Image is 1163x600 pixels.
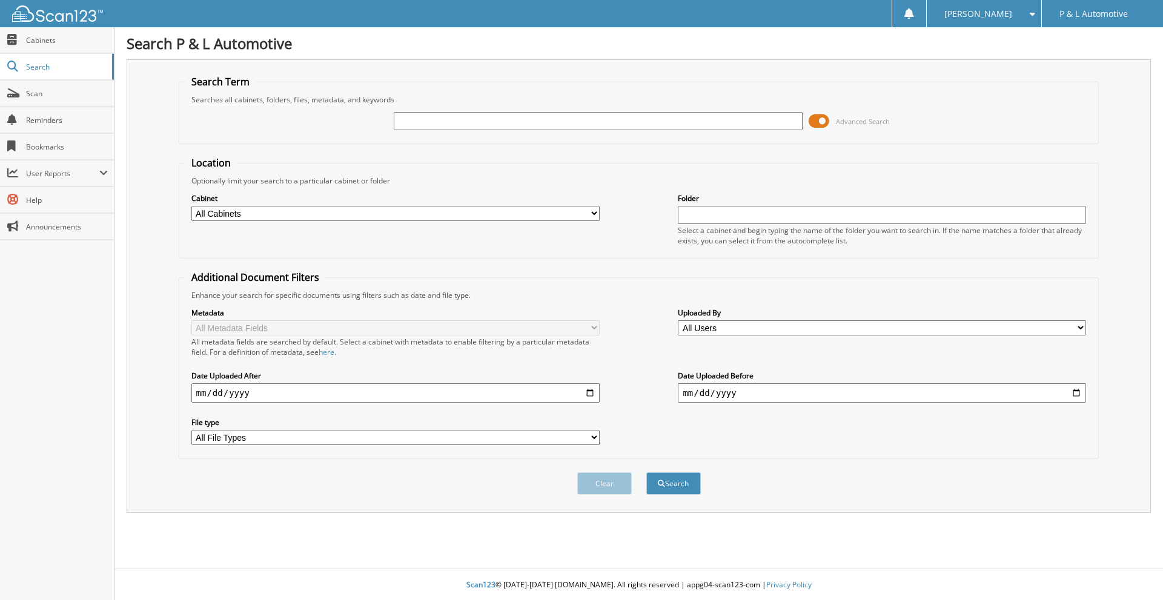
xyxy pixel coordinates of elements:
span: P & L Automotive [1059,10,1128,18]
span: [PERSON_NAME] [944,10,1012,18]
label: File type [191,417,600,427]
span: Search [26,62,106,72]
iframe: Chat Widget [1102,542,1163,600]
a: Privacy Policy [766,579,812,590]
label: Date Uploaded Before [678,371,1086,381]
label: Date Uploaded After [191,371,600,381]
input: end [678,383,1086,403]
label: Folder [678,193,1086,203]
span: Announcements [26,222,108,232]
span: Help [26,195,108,205]
span: Advanced Search [836,117,890,126]
h1: Search P & L Automotive [127,33,1151,53]
div: Enhance your search for specific documents using filters such as date and file type. [185,290,1093,300]
button: Clear [577,472,632,495]
span: Scan123 [466,579,495,590]
label: Cabinet [191,193,600,203]
span: Bookmarks [26,142,108,152]
a: here [319,347,334,357]
span: Reminders [26,115,108,125]
legend: Search Term [185,75,256,88]
span: Scan [26,88,108,99]
img: scan123-logo-white.svg [12,5,103,22]
button: Search [646,472,701,495]
div: Optionally limit your search to a particular cabinet or folder [185,176,1093,186]
div: Select a cabinet and begin typing the name of the folder you want to search in. If the name match... [678,225,1086,246]
label: Uploaded By [678,308,1086,318]
legend: Additional Document Filters [185,271,325,284]
label: Metadata [191,308,600,318]
div: Searches all cabinets, folders, files, metadata, and keywords [185,94,1093,105]
span: User Reports [26,168,99,179]
div: © [DATE]-[DATE] [DOMAIN_NAME]. All rights reserved | appg04-scan123-com | [114,570,1163,600]
legend: Location [185,156,237,170]
input: start [191,383,600,403]
span: Cabinets [26,35,108,45]
div: All metadata fields are searched by default. Select a cabinet with metadata to enable filtering b... [191,337,600,357]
